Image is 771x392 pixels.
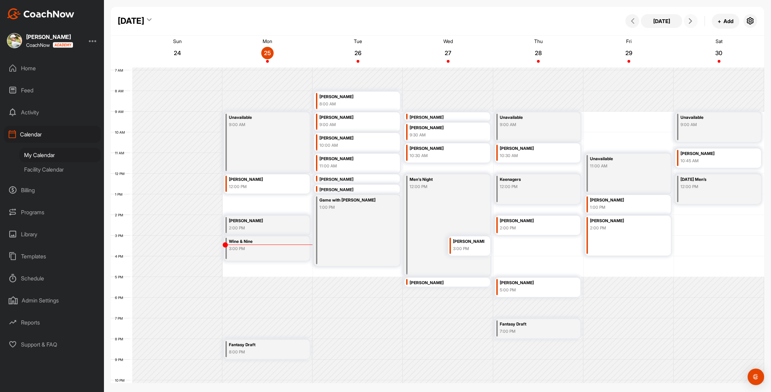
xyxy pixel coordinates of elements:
[319,176,385,184] div: [PERSON_NAME]
[626,38,632,44] p: Fri
[352,50,364,56] p: 26
[111,275,130,279] div: 5 PM
[500,217,566,225] div: [PERSON_NAME]
[680,158,747,164] div: 10:45 AM
[229,176,295,184] div: [PERSON_NAME]
[173,38,182,44] p: Sun
[410,132,476,138] div: 9:30 AM
[229,225,295,231] div: 2:00 PM
[319,114,385,122] div: [PERSON_NAME]
[319,155,385,163] div: [PERSON_NAME]
[229,349,295,355] div: 8:00 PM
[493,36,583,68] a: August 28, 2025
[4,292,101,309] div: Admin Settings
[4,60,101,77] div: Home
[7,8,74,19] img: CoachNow
[500,225,566,231] div: 2:00 PM
[674,36,764,68] a: August 30, 2025
[680,114,747,122] div: Unavailable
[229,238,295,246] div: Wine & Nine
[53,42,73,48] img: CoachNow acadmey
[403,36,493,68] a: August 27, 2025
[500,114,566,122] div: Unavailable
[500,328,566,334] div: 7:00 PM
[111,358,130,362] div: 9 PM
[229,122,295,128] div: 9:00 AM
[111,130,132,134] div: 10 AM
[453,238,484,246] div: [PERSON_NAME]
[500,320,566,328] div: Fantasy Draft
[229,184,295,190] div: 12:00 PM
[111,151,131,155] div: 11 AM
[680,122,747,128] div: 9:00 AM
[319,93,385,101] div: [PERSON_NAME]
[500,279,566,287] div: [PERSON_NAME]
[229,341,295,349] div: Fantasy Draft
[590,196,656,204] div: [PERSON_NAME]
[4,104,101,121] div: Activity
[319,122,385,128] div: 9:00 AM
[111,234,130,238] div: 3 PM
[534,38,543,44] p: Thu
[19,162,101,177] div: Facility Calendar
[229,246,295,252] div: 3:00 PM
[26,42,73,48] div: CoachNow
[716,38,722,44] p: Sat
[111,213,130,217] div: 2 PM
[319,142,385,148] div: 10:00 AM
[500,153,566,159] div: 10:30 AM
[590,225,656,231] div: 2:00 PM
[111,254,130,258] div: 4 PM
[111,192,129,196] div: 1 PM
[590,217,656,225] div: [PERSON_NAME]
[748,369,764,385] div: Open Intercom Messenger
[500,145,566,153] div: [PERSON_NAME]
[4,226,101,243] div: Library
[111,110,130,114] div: 9 AM
[4,336,101,353] div: Support & FAQ
[532,50,545,56] p: 28
[118,15,144,27] div: [DATE]
[410,114,476,122] div: [PERSON_NAME]
[111,316,130,320] div: 7 PM
[319,196,385,204] div: Game with [PERSON_NAME]
[410,145,476,153] div: [PERSON_NAME]
[111,89,130,93] div: 8 AM
[442,50,454,56] p: 27
[641,14,682,28] button: [DATE]
[229,114,295,122] div: Unavailable
[718,18,721,25] span: +
[4,314,101,331] div: Reports
[680,150,747,158] div: [PERSON_NAME]
[410,124,476,132] div: [PERSON_NAME]
[7,33,22,48] img: square_bf7859e20590ec39289146fdd3ba7141.jpg
[319,186,385,194] div: [PERSON_NAME]
[500,122,566,128] div: 9:00 AM
[319,134,385,142] div: [PERSON_NAME]
[4,204,101,221] div: Programs
[319,101,385,107] div: 8:00 AM
[313,36,403,68] a: August 26, 2025
[590,155,656,163] div: Unavailable
[590,163,656,169] div: 11:00 AM
[354,38,362,44] p: Tue
[132,36,222,68] a: August 24, 2025
[111,337,130,341] div: 8 PM
[680,184,747,190] div: 12:00 PM
[222,36,313,68] a: August 25, 2025
[111,172,131,176] div: 12 PM
[319,204,385,210] div: 1:00 PM
[263,38,272,44] p: Mon
[410,153,476,159] div: 10:30 AM
[712,14,739,29] button: +Add
[453,246,484,252] div: 3:00 PM
[319,163,385,169] div: 11:00 AM
[4,182,101,199] div: Billing
[443,38,453,44] p: Wed
[500,176,566,184] div: Keenagers
[26,34,73,40] div: [PERSON_NAME]
[410,176,476,184] div: Men's Night
[4,248,101,265] div: Templates
[4,82,101,99] div: Feed
[713,50,725,56] p: 30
